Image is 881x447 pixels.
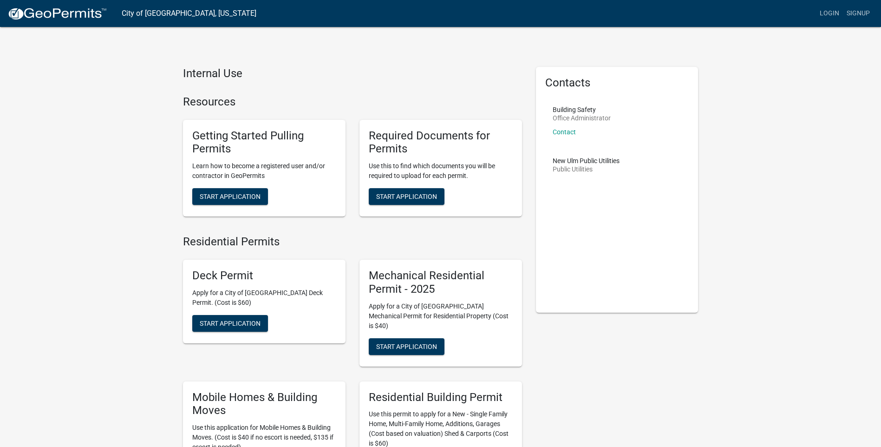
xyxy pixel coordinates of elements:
h5: Residential Building Permit [369,391,513,404]
span: Start Application [200,319,261,327]
p: Apply for a City of [GEOGRAPHIC_DATA] Deck Permit. (Cost is $60) [192,288,336,308]
a: Contact [553,128,576,136]
button: Start Application [192,315,268,332]
span: Start Application [376,342,437,350]
a: Signup [843,5,874,22]
p: Building Safety [553,106,611,113]
h4: Internal Use [183,67,522,80]
h5: Getting Started Pulling Permits [192,129,336,156]
a: City of [GEOGRAPHIC_DATA], [US_STATE] [122,6,256,21]
button: Start Application [369,338,444,355]
p: Use this to find which documents you will be required to upload for each permit. [369,161,513,181]
span: Start Application [200,193,261,200]
h4: Resources [183,95,522,109]
button: Start Application [369,188,444,205]
h5: Mechanical Residential Permit - 2025 [369,269,513,296]
button: Start Application [192,188,268,205]
a: Login [816,5,843,22]
h4: Residential Permits [183,235,522,249]
p: Public Utilities [553,166,620,172]
h5: Required Documents for Permits [369,129,513,156]
span: Start Application [376,193,437,200]
p: Office Administrator [553,115,611,121]
h5: Deck Permit [192,269,336,283]
p: New Ulm Public Utilities [553,158,620,164]
p: Apply for a City of [GEOGRAPHIC_DATA] Mechanical Permit for Residential Property (Cost is $40) [369,302,513,331]
p: Learn how to become a registered user and/or contractor in GeoPermits [192,161,336,181]
h5: Contacts [545,76,689,90]
h5: Mobile Homes & Building Moves [192,391,336,418]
